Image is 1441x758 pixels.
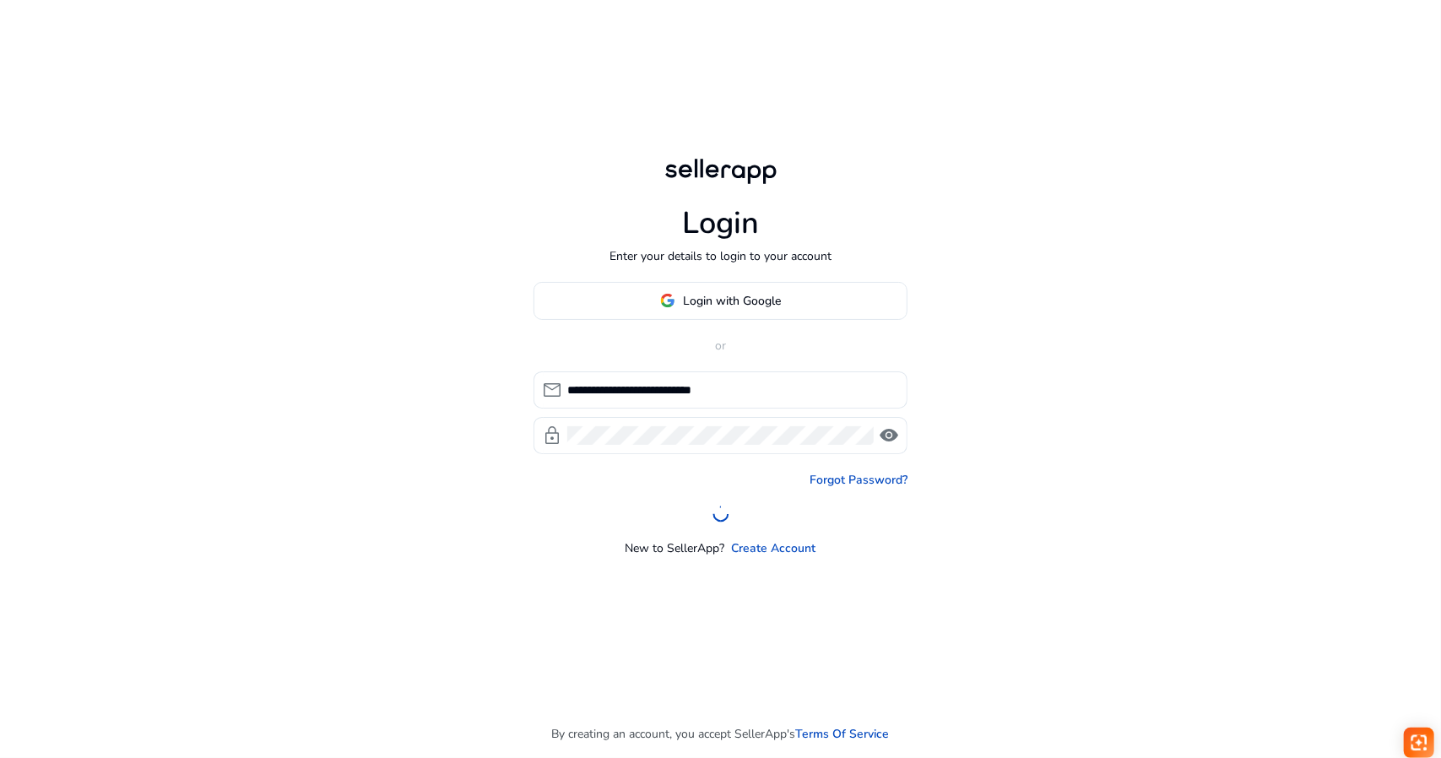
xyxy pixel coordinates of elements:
[660,293,675,308] img: google-logo.svg
[534,337,907,355] p: or
[534,282,907,320] button: Login with Google
[879,425,899,446] span: visibility
[626,539,725,557] p: New to SellerApp?
[542,380,562,400] span: mail
[684,292,782,310] span: Login with Google
[609,247,832,265] p: Enter your details to login to your account
[732,539,816,557] a: Create Account
[542,425,562,446] span: lock
[796,725,890,743] a: Terms Of Service
[682,205,759,241] h1: Login
[810,471,907,489] a: Forgot Password?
